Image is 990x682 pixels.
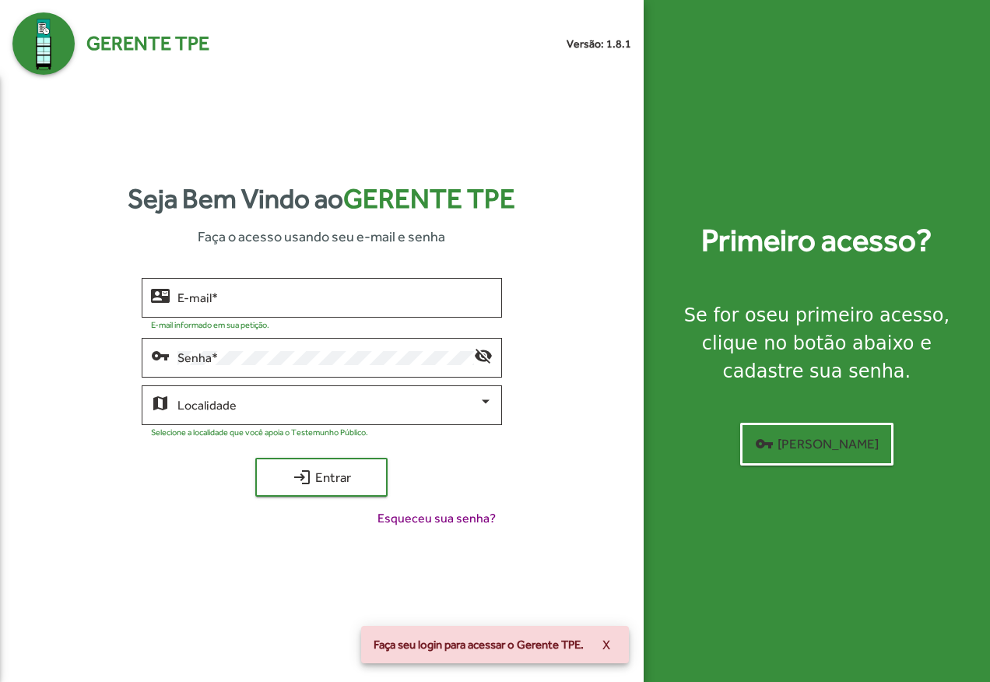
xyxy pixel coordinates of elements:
img: Logo Gerente [12,12,75,75]
span: Gerente TPE [343,183,515,214]
mat-hint: E-mail informado em sua petição. [151,320,269,329]
button: X [590,631,623,659]
button: Entrar [255,458,388,497]
mat-icon: vpn_key [151,346,170,364]
mat-icon: contact_mail [151,286,170,304]
span: X [602,631,610,659]
span: Faça seu login para acessar o Gerente TPE. [374,637,584,652]
small: Versão: 1.8.1 [567,36,631,52]
div: Se for o , clique no botão abaixo e cadastre sua senha. [662,301,971,385]
span: Esqueceu sua senha? [377,509,496,528]
strong: Primeiro acesso? [701,217,932,264]
mat-icon: vpn_key [755,434,774,453]
mat-icon: map [151,393,170,412]
span: Faça o acesso usando seu e-mail e senha [198,226,445,247]
button: [PERSON_NAME] [740,423,893,466]
strong: seu primeiro acesso [757,304,944,326]
span: Gerente TPE [86,29,209,58]
strong: Seja Bem Vindo ao [128,178,515,220]
mat-icon: login [293,468,311,487]
span: Entrar [269,463,374,491]
mat-icon: visibility_off [474,346,493,364]
mat-hint: Selecione a localidade que você apoia o Testemunho Público. [151,427,368,437]
span: [PERSON_NAME] [755,430,879,458]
